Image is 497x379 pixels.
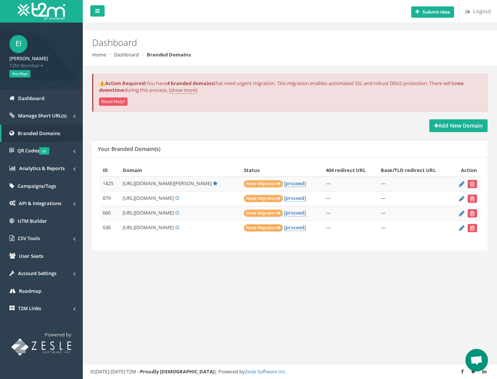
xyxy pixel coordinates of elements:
[18,95,44,102] span: Dashboard
[175,209,179,216] a: Set Default
[244,210,283,217] span: Need Migration
[18,235,40,242] span: CSV Tools
[378,177,451,192] td: —
[429,119,488,132] a: Add New Domain
[18,183,56,189] span: Campaigns/Tags
[39,147,49,155] span: v2
[100,206,120,221] td: 660
[18,130,60,137] span: Branded Domains
[323,206,378,221] td: —
[175,224,179,231] a: Set Default
[323,221,378,236] td: —
[18,218,47,224] span: UTM Builder
[19,288,41,294] span: Roadmap
[244,180,283,187] span: Need Migration
[323,177,378,192] td: —
[123,224,174,231] span: [URL][DOMAIN_NAME]
[123,195,174,201] span: [URL][DOMAIN_NAME]
[17,147,49,154] span: QR Codes
[284,195,306,202] a: [proceed]
[19,253,43,259] span: User Seats
[378,164,451,177] th: Base/TLD redirect URL
[241,164,323,177] th: Status
[92,38,420,47] h2: Dashboard
[99,80,464,94] strong: no downtime
[18,3,65,20] img: T2M
[244,224,283,231] span: Need Migration
[378,192,451,206] td: —
[11,338,71,356] img: T2M URL Shortener powered by Zesle Software Inc.
[99,97,128,106] button: Need Help?
[123,209,174,216] span: [URL][DOMAIN_NAME]
[465,349,488,371] a: Open chat
[114,51,139,58] a: Dashboard
[123,180,212,187] span: [URL][DOMAIN_NAME][PERSON_NAME]
[98,146,160,152] h5: Your Branded Domain(s)
[284,209,306,216] a: [proceed]
[167,80,214,87] strong: 4 branded domains
[213,180,217,187] a: Default
[19,165,65,172] span: Analytics & Reports
[120,164,241,177] th: Domain
[19,200,61,207] span: API & Integrations
[9,70,30,78] span: Pro Plan
[434,122,483,129] strong: Add New Domain
[92,51,106,58] a: Home
[9,53,73,69] a: [PERSON_NAME] T2M Member
[378,206,451,221] td: —
[284,224,306,231] a: [proceed]
[175,195,179,201] a: Set Default
[9,55,48,62] strong: [PERSON_NAME]
[99,80,482,94] p: You have that need urgent migration. This migration enables automated SSL and robust DDoS protect...
[423,9,450,15] b: Submit idea
[244,195,283,202] span: Need Migration
[100,177,120,192] td: 1425
[378,221,451,236] td: —
[18,305,41,312] span: T2M Links
[284,180,306,187] a: [proceed]
[18,270,56,277] span: Account Settings
[90,368,489,375] div: ©[DATE]-[DATE] T2M – | Powered by
[100,221,120,236] td: 638
[99,80,146,87] strong: ⚠️Action Required:
[140,368,214,375] strong: Proudly [DEMOGRAPHIC_DATA]
[245,368,286,375] a: Zesle Software Inc.
[100,192,120,206] td: 879
[100,164,120,177] th: ID
[45,331,71,338] span: Powered by
[170,87,196,94] a: show more
[411,6,454,18] button: Submit idea
[451,164,480,177] th: Action
[323,164,378,177] th: 404 redirect URL
[147,51,191,58] strong: Branded Domains
[9,62,73,69] span: T2M Member
[9,35,27,53] span: El
[323,192,378,206] td: —
[18,112,67,119] span: Manage Short URL(s)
